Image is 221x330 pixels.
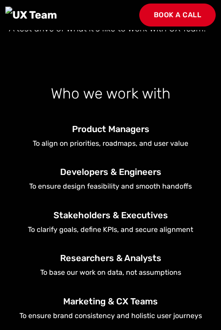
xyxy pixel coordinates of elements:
a: Book a Call [139,4,216,27]
p: To align on priorities, roadmaps, and user value [5,138,216,149]
span: A test drive of what it's like to work with UX Team! [9,23,206,34]
p: To base our work on data, not assumptions [5,267,216,278]
h3: Developers & Engineers [5,167,216,177]
p: To clarify goals, define KPIs, and secure alignment [5,224,216,235]
h3: Stakeholders & Executives [5,210,216,220]
h3: Researchers & Analysts [5,253,216,263]
h3: Marketing & CX Teams [5,296,216,307]
p: To ensure design feasibility and smooth handoffs [5,181,216,192]
p: To ensure brand consistency and holistic user journeys [5,310,216,322]
h2: Who we work with [5,85,216,102]
img: UX Team [5,7,57,23]
h3: Product Managers [5,124,216,134]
